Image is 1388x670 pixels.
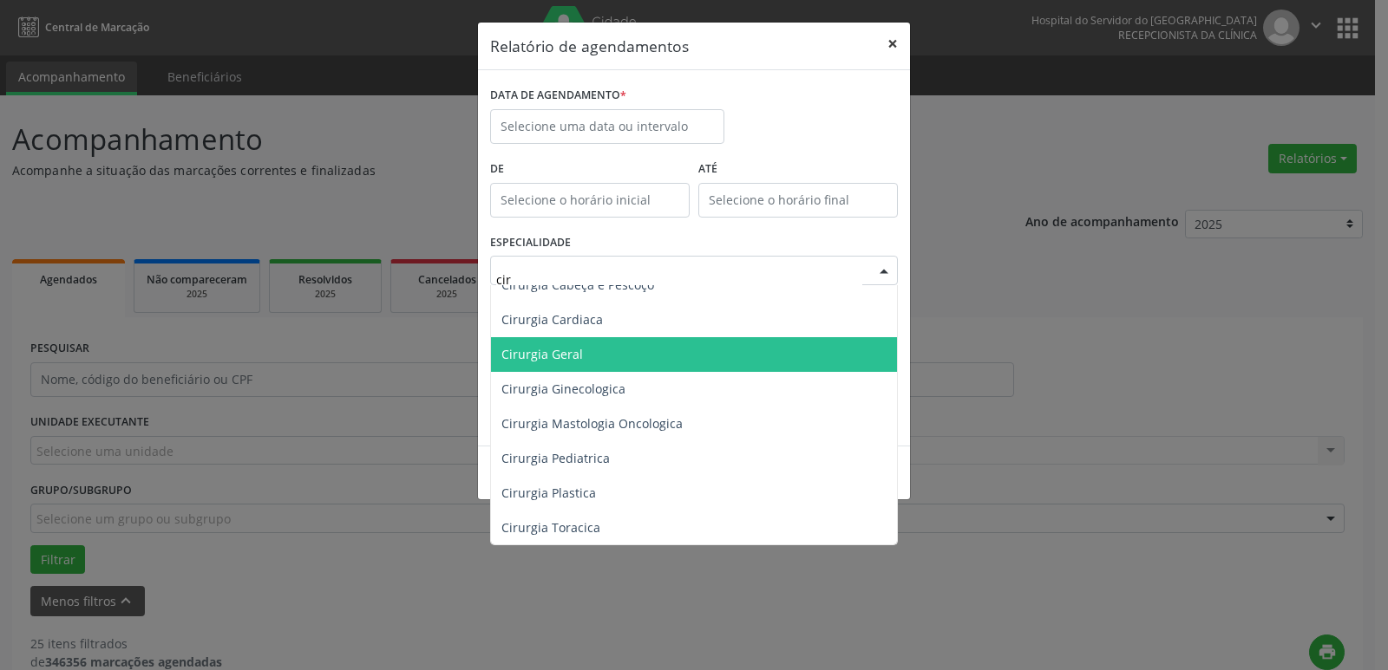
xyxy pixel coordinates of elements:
input: Selecione uma data ou intervalo [490,109,724,144]
label: ESPECIALIDADE [490,230,571,257]
label: DATA DE AGENDAMENTO [490,82,626,109]
input: Seleciona uma especialidade [496,262,862,296]
label: ATÉ [698,156,898,183]
span: Cirurgia Plastica [501,485,596,501]
span: Cirurgia Geral [501,346,583,362]
h5: Relatório de agendamentos [490,35,689,57]
button: Close [875,23,910,65]
input: Selecione o horário final [698,183,898,218]
span: Cirurgia Pediatrica [501,450,610,466]
label: De [490,156,690,183]
span: Cirurgia Toracica [501,519,600,536]
span: Cirurgia Cabeça e Pescoço [501,276,654,293]
span: Cirurgia Cardiaca [501,311,603,328]
span: Cirurgia Mastologia Oncologica [501,415,683,432]
input: Selecione o horário inicial [490,183,690,218]
span: Cirurgia Ginecologica [501,381,625,397]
